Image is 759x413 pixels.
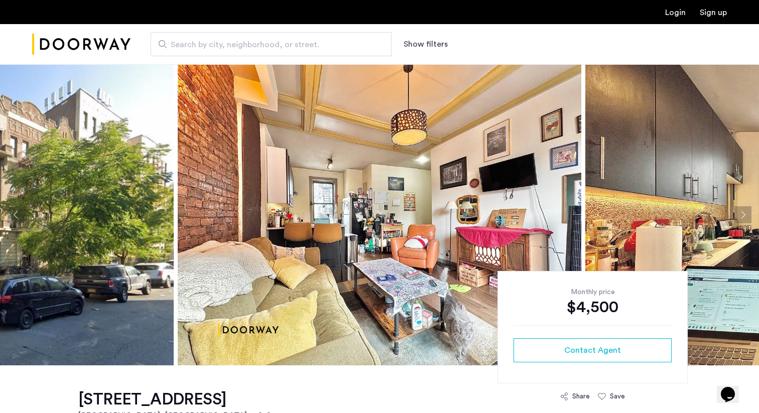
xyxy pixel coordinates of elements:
[171,39,363,51] span: Search by city, neighborhood, or street.
[717,373,749,403] iframe: chat widget
[178,64,581,365] img: apartment
[32,26,131,63] a: Cazamio Logo
[151,32,392,56] input: Apartment Search
[610,391,625,401] div: Save
[572,391,590,401] div: Share
[8,206,25,223] button: Previous apartment
[404,38,448,50] button: Show or hide filters
[514,338,672,362] button: button
[78,389,271,409] h1: [STREET_ADDRESS]
[734,206,751,223] button: Next apartment
[700,9,727,17] a: Registration
[514,297,672,317] div: $4,500
[514,287,672,297] div: Monthly price
[32,26,131,63] img: logo
[564,344,621,356] span: Contact Agent
[665,9,686,17] a: Login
